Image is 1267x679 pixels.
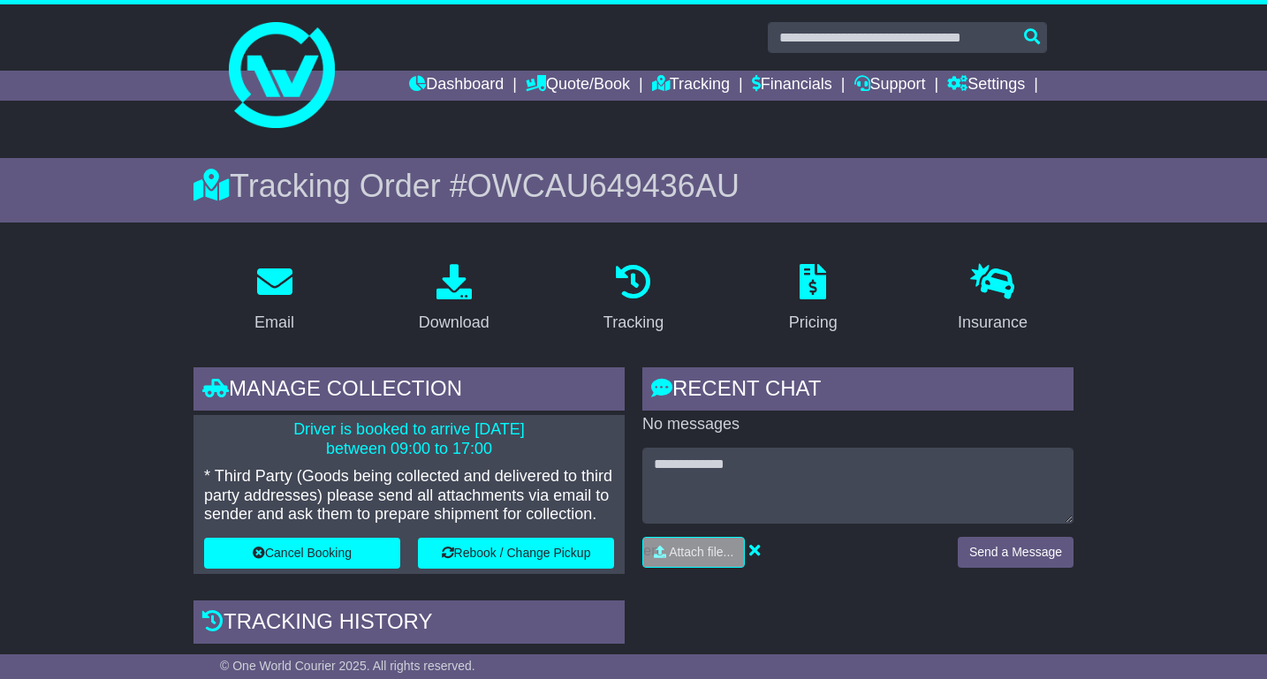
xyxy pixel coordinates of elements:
[958,311,1028,335] div: Insurance
[752,71,832,101] a: Financials
[946,258,1039,341] a: Insurance
[204,420,614,458] p: Driver is booked to arrive [DATE] between 09:00 to 17:00
[958,537,1074,568] button: Send a Message
[854,71,926,101] a: Support
[409,71,504,101] a: Dashboard
[204,467,614,524] p: * Third Party (Goods being collected and delivered to third party addresses) please send all atta...
[254,311,294,335] div: Email
[467,168,740,204] span: OWCAU649436AU
[193,367,625,415] div: Manage collection
[642,367,1074,415] div: RECENT CHAT
[603,311,664,335] div: Tracking
[652,71,730,101] a: Tracking
[204,538,400,569] button: Cancel Booking
[243,258,306,341] a: Email
[947,71,1025,101] a: Settings
[642,415,1074,434] p: No messages
[526,71,630,101] a: Quote/Book
[778,258,849,341] a: Pricing
[220,659,475,673] span: © One World Courier 2025. All rights reserved.
[407,258,501,341] a: Download
[193,600,625,648] div: Tracking history
[418,538,614,569] button: Rebook / Change Pickup
[592,258,675,341] a: Tracking
[193,167,1074,205] div: Tracking Order #
[419,311,489,335] div: Download
[789,311,838,335] div: Pricing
